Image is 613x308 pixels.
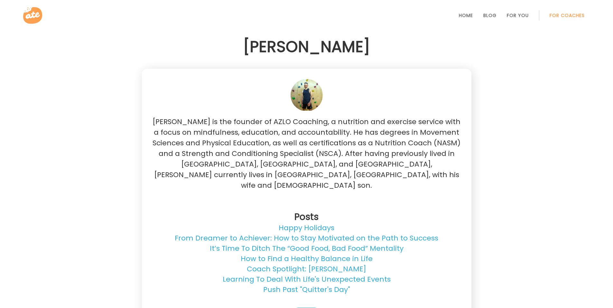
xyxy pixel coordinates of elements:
[550,13,585,18] a: For Coaches
[291,79,323,111] img: author-Tom-Mourikis.jpg
[507,13,529,18] a: For You
[263,285,350,295] a: Push Past "Quitter's Day"
[459,13,473,18] a: Home
[279,223,334,233] a: Happy Holidays
[152,116,461,191] p: [PERSON_NAME] is the founder of AZLO Coaching, a nutrition and exercise service with a focus on m...
[175,233,438,243] a: From Dreamer to Achiever: How to Stay Motivated on the Path to Success
[241,254,373,264] a: How to Find a Healthy Balance in Life
[152,211,461,223] h3: Posts
[483,13,497,18] a: Blog
[142,35,471,59] h1: [PERSON_NAME]
[223,274,391,285] a: Learning To Deal With Life's Unexpected Events
[247,264,366,274] a: Coach Spotlight: [PERSON_NAME]
[210,243,404,254] a: It’s Time To Ditch The “Good Food, Bad Food” Mentality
